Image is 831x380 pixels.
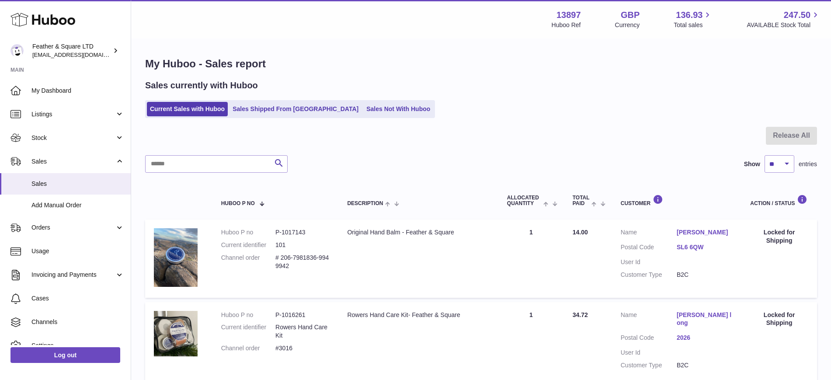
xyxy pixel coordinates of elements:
dt: User Id [621,258,677,266]
div: Locked for Shipping [750,228,808,245]
span: ALLOCATED Quantity [507,195,542,206]
div: Rowers Hand Care Kit- Feather & Square [347,311,489,319]
div: Currency [615,21,640,29]
dt: Name [621,228,677,239]
a: 136.93 Total sales [674,9,713,29]
span: Listings [31,110,115,119]
dt: Huboo P no [221,228,275,237]
dd: # 206-7981836-9949942 [275,254,330,270]
span: Huboo P no [221,201,255,206]
dd: 101 [275,241,330,249]
span: Total sales [674,21,713,29]
span: 136.93 [676,9,702,21]
dt: Postal Code [621,334,677,344]
strong: GBP [621,9,640,21]
dt: Postal Code [621,243,677,254]
span: [EMAIL_ADDRESS][DOMAIN_NAME] [32,51,129,58]
dt: Customer Type [621,271,677,279]
dt: Current identifier [221,323,275,340]
dd: P-1016261 [275,311,330,319]
dd: B2C [677,271,733,279]
dd: B2C [677,361,733,370]
span: Channels [31,318,124,326]
div: Feather & Square LTD [32,42,111,59]
dd: Rowers Hand Care Kit [275,323,330,340]
span: Invoicing and Payments [31,271,115,279]
span: Sales [31,157,115,166]
span: 34.72 [573,311,588,318]
span: Settings [31,342,124,350]
a: Sales Shipped From [GEOGRAPHIC_DATA] [229,102,362,116]
span: Stock [31,134,115,142]
img: feathernsquare@gmail.com [10,44,24,57]
span: My Dashboard [31,87,124,95]
div: Locked for Shipping [750,311,808,328]
span: Sales [31,180,124,188]
span: Description [347,201,383,206]
a: Current Sales with Huboo [147,102,228,116]
span: 247.50 [784,9,810,21]
div: Huboo Ref [552,21,581,29]
img: il_fullxfull.5545322717_sv0z.jpg [154,228,198,286]
span: 14.00 [573,229,588,236]
dd: #3016 [275,344,330,352]
a: SL6 6QW [677,243,733,251]
dt: Name [621,311,677,330]
dt: User Id [621,349,677,357]
a: [PERSON_NAME] [677,228,733,237]
dt: Customer Type [621,361,677,370]
span: AVAILABLE Stock Total [747,21,821,29]
div: Action / Status [750,195,808,206]
span: Usage [31,247,124,255]
label: Show [744,160,760,168]
img: il_fullxfull.5603997955_dj5x.jpg [154,311,198,356]
h2: Sales currently with Huboo [145,80,258,91]
span: Cases [31,294,124,303]
span: Add Manual Order [31,201,124,209]
a: [PERSON_NAME] long [677,311,733,328]
span: Orders [31,223,115,232]
div: Original Hand Balm - Feather & Square [347,228,489,237]
div: Customer [621,195,733,206]
dt: Huboo P no [221,311,275,319]
span: entries [799,160,817,168]
dt: Current identifier [221,241,275,249]
a: Log out [10,347,120,363]
h1: My Huboo - Sales report [145,57,817,71]
dt: Channel order [221,254,275,270]
a: Sales Not With Huboo [363,102,433,116]
dt: Channel order [221,344,275,352]
dd: P-1017143 [275,228,330,237]
span: Total paid [573,195,590,206]
a: 247.50 AVAILABLE Stock Total [747,9,821,29]
a: 2026 [677,334,733,342]
strong: 13897 [556,9,581,21]
td: 1 [498,220,564,297]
